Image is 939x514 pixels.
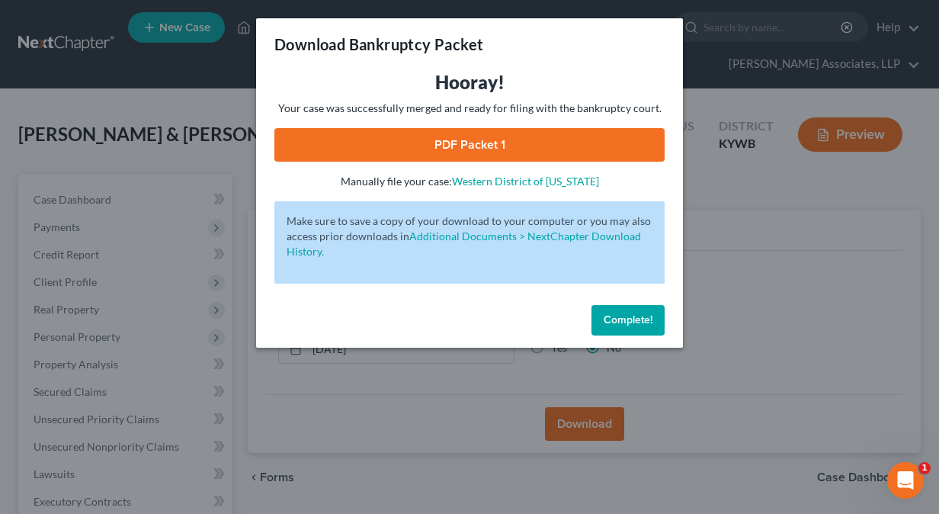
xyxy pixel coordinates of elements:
[591,305,665,336] button: Complete!
[287,230,641,258] a: Additional Documents > NextChapter Download History.
[604,313,652,326] span: Complete!
[274,128,665,162] a: PDF Packet 1
[274,34,483,55] h3: Download Bankruptcy Packet
[918,462,931,474] span: 1
[452,175,599,188] a: Western District of [US_STATE]
[287,214,652,259] p: Make sure to save a copy of your download to your computer or you may also access prior downloads in
[274,101,665,116] p: Your case was successfully merged and ready for filing with the bankruptcy court.
[274,174,665,189] p: Manually file your case:
[274,70,665,95] h3: Hooray!
[887,462,924,499] iframe: Intercom live chat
